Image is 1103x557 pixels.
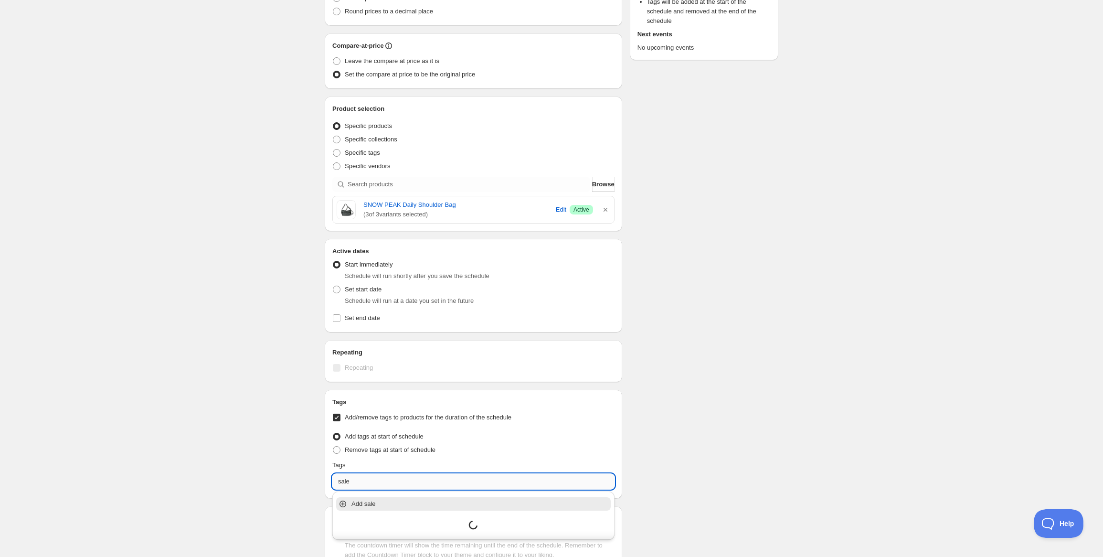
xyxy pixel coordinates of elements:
[345,433,424,440] span: Add tags at start of schedule
[556,205,566,214] span: Edit
[332,104,615,114] h2: Product selection
[332,348,615,357] h2: Repeating
[345,57,439,64] span: Leave the compare at price as it is
[345,162,390,170] span: Specific vendors
[348,177,590,192] input: Search products
[345,286,382,293] span: Set start date
[345,149,380,156] span: Specific tags
[345,272,489,279] span: Schedule will run shortly after you save the schedule
[592,177,615,192] button: Browse
[363,210,552,219] span: ( 3 of 3 variants selected)
[332,397,615,407] h2: Tags
[337,200,356,219] img: SNOW PEAK Daily Shoulder Bag backpack Snow Peak Gray
[554,202,568,217] button: Edit
[573,206,589,214] span: Active
[332,246,615,256] h2: Active dates
[345,297,474,304] span: Schedule will run at a date you set in the future
[345,446,435,453] span: Remove tags at start of schedule
[345,122,392,129] span: Specific products
[363,200,552,210] a: SNOW PEAK Daily Shoulder Bag
[345,8,433,15] span: Round prices to a decimal place
[345,314,380,321] span: Set end date
[345,414,511,421] span: Add/remove tags to products for the duration of the schedule
[345,136,397,143] span: Specific collections
[592,180,615,189] span: Browse
[1034,509,1084,538] iframe: Toggle Customer Support
[637,30,771,39] h2: Next events
[637,43,771,53] p: No upcoming events
[332,41,384,51] h2: Compare-at-price
[345,261,392,268] span: Start immediately
[351,499,609,509] p: Add sale
[332,461,345,470] p: Tags
[345,71,475,78] span: Set the compare at price to be the original price
[345,364,373,371] span: Repeating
